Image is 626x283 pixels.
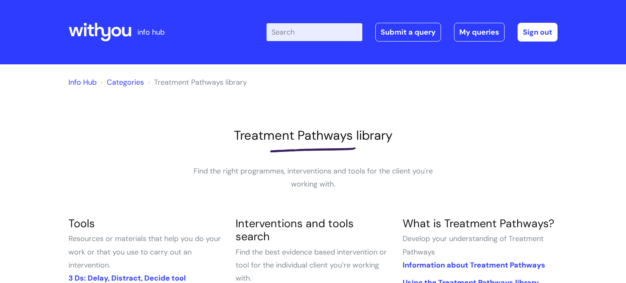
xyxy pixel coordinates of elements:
input: Search [267,23,362,41]
a: Categories [107,77,144,87]
li: Treatment Pathways library [146,76,247,89]
a: Tools [68,216,95,230]
a: Information about Treatment Pathways [403,260,545,270]
li: Solution home [99,76,144,89]
span: Resources or materials that help you do your work or that you use to carry out an intervention. [68,234,221,270]
a: 3 Ds: Delay, Distract, Decide tool [68,273,186,283]
a: Interventions and tools search [236,216,354,244]
a: What is Treatment Pathways? [403,216,554,230]
a: Sign out [518,23,558,42]
a: Info Hub [68,77,97,87]
h1: Treatment Pathways library [68,128,558,143]
p: Find the right programmes, interventions and tools for the client you're working with. [191,165,435,191]
a: My queries [454,23,505,42]
a: Submit a query [375,23,441,42]
span: Develop your understanding of Treatment Pathways [403,234,544,257]
p: info hub [137,26,165,39]
div: | - [267,23,558,42]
